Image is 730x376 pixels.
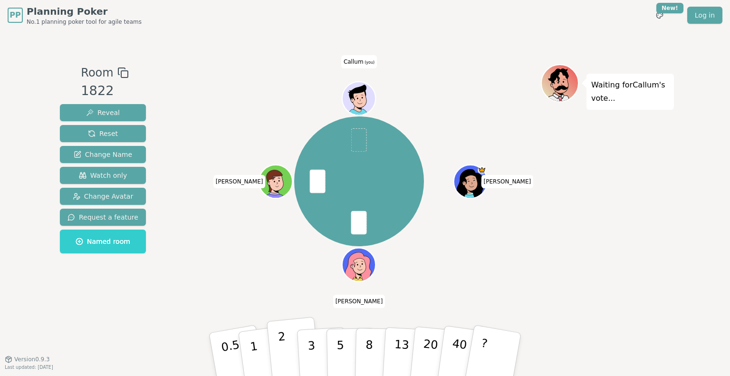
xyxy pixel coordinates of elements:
button: Reset [60,125,146,142]
div: 1822 [81,81,128,101]
span: Last updated: [DATE] [5,365,53,370]
span: Version 0.9.3 [14,356,50,363]
span: Pamela is the host [478,166,487,174]
span: PP [10,10,20,21]
span: Request a feature [67,212,138,222]
span: Reveal [86,108,120,117]
button: Click to change your avatar [343,83,375,114]
p: Waiting for Callum 's vote... [591,78,669,105]
span: Room [81,64,113,81]
a: PPPlanning PokerNo.1 planning poker tool for agile teams [8,5,142,26]
span: Click to change your name [333,295,385,308]
span: Reset [88,129,118,138]
button: Named room [60,230,146,253]
div: New! [656,3,683,13]
span: Change Avatar [73,192,134,201]
button: Change Name [60,146,146,163]
span: Named room [76,237,130,246]
span: Click to change your name [341,55,377,68]
button: Change Avatar [60,188,146,205]
span: Click to change your name [481,175,534,188]
button: Version0.9.3 [5,356,50,363]
span: Watch only [79,171,127,180]
span: (you) [364,60,375,65]
a: Log in [687,7,722,24]
span: Planning Poker [27,5,142,18]
button: New! [651,7,668,24]
button: Watch only [60,167,146,184]
span: Click to change your name [213,175,266,188]
span: No.1 planning poker tool for agile teams [27,18,142,26]
button: Reveal [60,104,146,121]
span: Change Name [74,150,132,159]
button: Request a feature [60,209,146,226]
